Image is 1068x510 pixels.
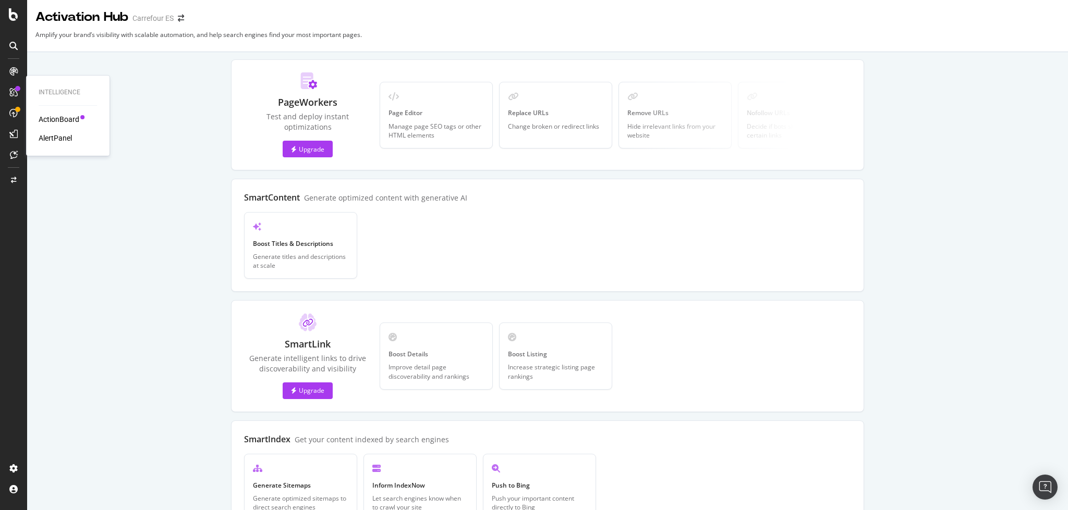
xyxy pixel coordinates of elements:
[389,350,484,358] div: Boost Details
[492,481,587,490] div: Push to Bing
[1033,475,1058,500] div: Open Intercom Messenger
[285,338,331,351] div: SmartLink
[178,15,184,22] div: arrow-right-arrow-left
[283,382,333,399] button: Upgrade
[278,96,337,109] div: PageWorkers
[244,433,290,445] div: SmartIndex
[389,122,484,140] div: Manage page SEO tags or other HTML elements
[244,111,371,132] div: Test and deploy instant optimizations
[389,363,484,380] div: Improve detail page discoverability and rankings
[508,363,603,380] div: Increase strategic listing page rankings
[39,133,72,143] a: AlertPanel
[291,386,324,395] div: Upgrade
[372,481,468,490] div: Inform IndexNow
[244,353,371,374] div: Generate intelligent links to drive discoverability and visibility
[39,88,97,97] div: Intelligence
[35,8,128,26] div: Activation Hub
[253,481,348,490] div: Generate Sitemaps
[295,434,449,444] div: Get your content indexed by search engines
[508,108,603,117] div: Replace URLs
[39,114,79,125] a: ActionBoard
[298,72,318,90] img: Do_Km7dJ.svg
[291,145,324,154] div: Upgrade
[244,192,300,203] div: SmartContent
[132,13,174,23] div: Carrefour ES
[244,212,357,279] a: Boost Titles & DescriptionsGenerate titles and descriptions at scale
[508,350,603,358] div: Boost Listing
[253,239,348,248] div: Boost Titles & Descriptions
[389,108,484,117] div: Page Editor
[253,252,348,270] div: Generate titles and descriptions at scale
[508,122,603,131] div: Change broken or redirect links
[299,313,317,331] img: ClT5ayua.svg
[304,193,467,203] div: Generate optimized content with generative AI
[283,141,333,157] button: Upgrade
[35,30,362,47] div: Amplify your brand’s visibility with scalable automation, and help search engines find your most ...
